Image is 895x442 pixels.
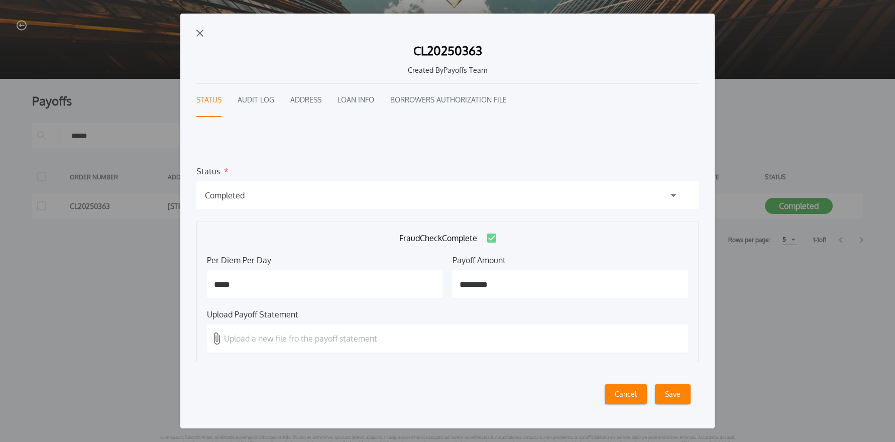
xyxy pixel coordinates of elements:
div: Completed [205,189,245,201]
button: Loan Info [338,84,374,117]
label: FraudCheckComplete [207,232,688,244]
label: Payoff Amount [453,254,506,262]
button: Audit Log [238,84,274,117]
label: Upload Payoff Statement [207,308,298,316]
button: Address [290,84,321,117]
p: Upload a new file fro the payoff statement [224,333,377,345]
button: Save [655,384,691,404]
h1: Created By Payoffs Team [204,65,691,75]
button: Completed [196,181,699,209]
button: Status [196,84,221,117]
label: Per Diem Per Day [207,254,271,262]
h1: CL20250363 [413,45,482,57]
label: Status [196,165,220,173]
img: exit-icon [196,30,203,37]
button: Borrowers Authorization File [390,84,507,117]
button: Cancel [605,384,647,404]
button: exit-iconCL20250363Created ByPayoffs TeamStatusAudit LogAddressLoan InfoBorrowers Authorization F... [180,14,715,428]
